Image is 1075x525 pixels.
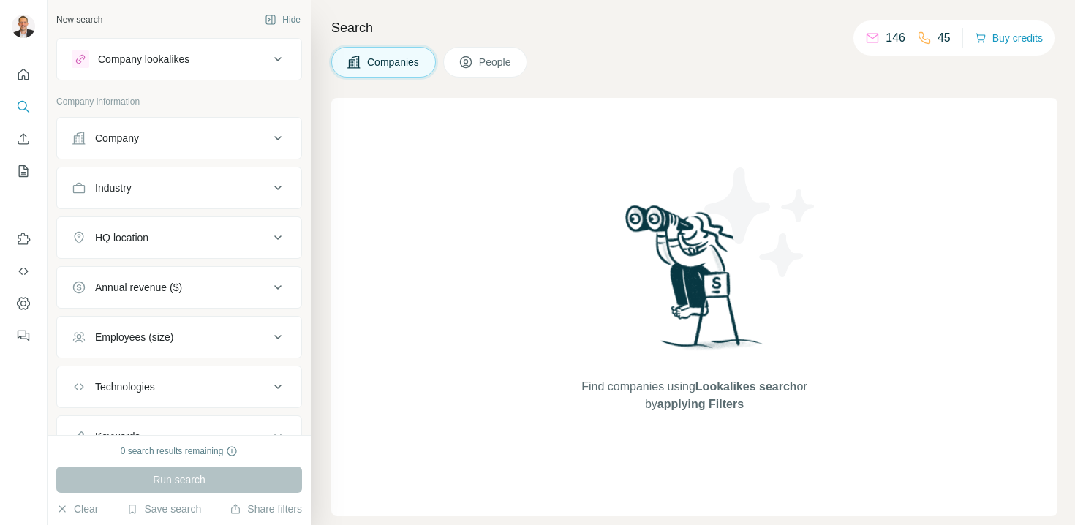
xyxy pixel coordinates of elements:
[127,502,201,516] button: Save search
[57,419,301,454] button: Keywords
[886,29,905,47] p: 146
[12,94,35,120] button: Search
[95,330,173,344] div: Employees (size)
[98,52,189,67] div: Company lookalikes
[254,9,311,31] button: Hide
[479,55,513,69] span: People
[12,15,35,38] img: Avatar
[619,201,771,364] img: Surfe Illustration - Woman searching with binoculars
[95,429,140,444] div: Keywords
[121,445,238,458] div: 0 search results remaining
[57,320,301,355] button: Employees (size)
[938,29,951,47] p: 45
[56,13,102,26] div: New search
[577,378,811,413] span: Find companies using or by
[12,61,35,88] button: Quick start
[56,502,98,516] button: Clear
[975,28,1043,48] button: Buy credits
[95,379,155,394] div: Technologies
[95,280,182,295] div: Annual revenue ($)
[57,42,301,77] button: Company lookalikes
[12,258,35,284] button: Use Surfe API
[12,126,35,152] button: Enrich CSV
[57,369,301,404] button: Technologies
[95,181,132,195] div: Industry
[95,230,148,245] div: HQ location
[57,270,301,305] button: Annual revenue ($)
[57,121,301,156] button: Company
[57,170,301,205] button: Industry
[12,226,35,252] button: Use Surfe on LinkedIn
[230,502,302,516] button: Share filters
[12,290,35,317] button: Dashboard
[12,158,35,184] button: My lists
[57,220,301,255] button: HQ location
[695,380,797,393] span: Lookalikes search
[56,95,302,108] p: Company information
[331,18,1057,38] h4: Search
[695,156,826,288] img: Surfe Illustration - Stars
[367,55,420,69] span: Companies
[95,131,139,146] div: Company
[657,398,744,410] span: applying Filters
[12,322,35,349] button: Feedback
